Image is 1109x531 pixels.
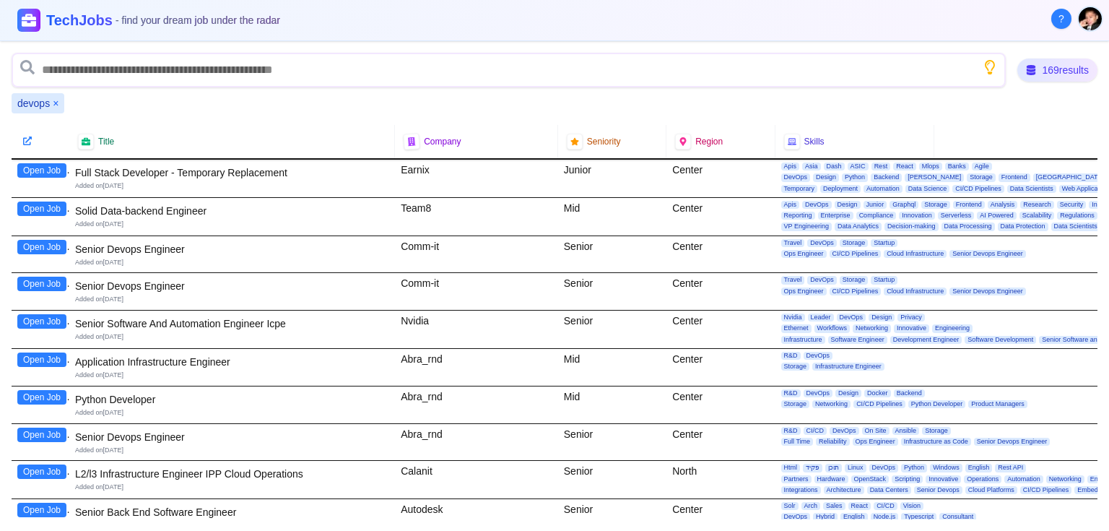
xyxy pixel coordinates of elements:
div: Abra_rnd [395,349,558,386]
span: Software Development [965,336,1036,344]
span: CI/CD Pipelines [952,185,1004,193]
span: Data Scientists [1007,185,1056,193]
div: Center [666,160,775,197]
button: Open Job [17,428,66,442]
div: Added on [DATE] [75,371,389,380]
span: English [840,513,868,521]
span: Development Engineer [890,336,962,344]
span: Privacy [897,314,925,321]
span: Scalability [1019,212,1055,220]
span: Deployment [820,185,861,193]
div: Senior Devops Engineer [75,279,389,293]
span: Innovative [926,475,961,483]
span: Product Managers [968,400,1027,408]
h1: TechJobs [46,10,280,30]
div: Mid [558,349,666,386]
span: Networking [853,324,891,332]
span: Frontend [999,173,1030,181]
span: Sales [823,502,845,510]
div: Senior [558,273,666,310]
span: Vision [900,502,923,510]
span: Workflows [814,324,850,332]
div: Added on [DATE] [75,220,389,229]
span: Agile [972,163,992,170]
button: User menu [1077,6,1103,32]
span: CI/CD [804,427,827,435]
span: Storage [840,239,869,247]
div: Senior [558,236,666,273]
div: Junior [558,160,666,197]
span: Compliance [856,212,897,220]
span: Windows [930,464,962,472]
div: Mid [558,387,666,423]
div: Application Infrastructure Engineer [75,355,389,369]
button: Open Job [17,465,66,479]
span: Seniority [587,136,621,147]
button: Open Job [17,353,66,367]
span: Software Engineer [828,336,887,344]
span: Linux [845,464,866,472]
span: Data Science [905,185,950,193]
span: Scripting [892,475,923,483]
span: CI/CD Pipelines [853,400,905,408]
span: Leader [808,314,834,321]
span: Senior Devops Engineer [949,250,1026,258]
span: - find your dream job under the radar [116,14,280,26]
span: Regulations [1057,212,1097,220]
span: DevOps [869,464,899,472]
span: DevOps [781,513,811,521]
span: DevOps [781,173,811,181]
span: Reporting [781,212,815,220]
span: Hardware [814,475,848,483]
span: R&D [781,427,801,435]
div: Senior Devops Engineer [75,242,389,256]
span: Title [98,136,114,147]
span: Ops Engineer [853,438,898,446]
img: User avatar [1079,7,1102,30]
span: Python [842,173,868,181]
span: Engineering [932,324,973,332]
span: Storage [840,276,869,284]
span: Temporary [781,185,818,193]
span: CI/CD Pipelines [1020,486,1072,494]
span: AI Powered [977,212,1017,220]
span: Region [695,136,723,147]
div: Nvidia [395,311,558,348]
span: Data Processing [941,223,995,230]
span: Apis [781,201,800,209]
span: Design [835,389,861,397]
span: Company [424,136,461,147]
span: Ethernet [781,324,812,332]
span: DevOps [837,314,866,321]
span: Innovation [899,212,935,220]
span: R&D [781,352,801,360]
span: Graphql [890,201,918,209]
span: Apis [781,163,800,170]
span: Nvidia [781,314,805,321]
span: On Site [862,427,890,435]
div: Senior [558,424,666,461]
span: Data Protection [998,223,1048,230]
span: VP Engineering [781,223,832,230]
button: Open Job [17,202,66,216]
div: Center [666,349,775,386]
span: Typescript [901,513,936,521]
span: DevOps [830,427,859,435]
span: Automation [1004,475,1043,483]
span: Travel [781,239,805,247]
div: Added on [DATE] [75,295,389,304]
div: L2/l3 Infrastructure Engineer IPP Cloud Operations [75,467,389,481]
span: Banks [945,163,969,170]
span: Ansible [892,427,920,435]
span: Hybrid [813,513,838,521]
span: פקיד [803,464,822,472]
span: Ops Engineer [781,288,827,295]
div: Center [666,236,775,273]
div: Added on [DATE] [75,332,389,342]
div: Comm-it [395,273,558,310]
span: Enterprise [818,212,853,220]
span: Consultant [939,513,976,521]
div: Senior Devops Engineer [75,430,389,444]
span: Full Time [781,438,814,446]
span: Design [835,201,861,209]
